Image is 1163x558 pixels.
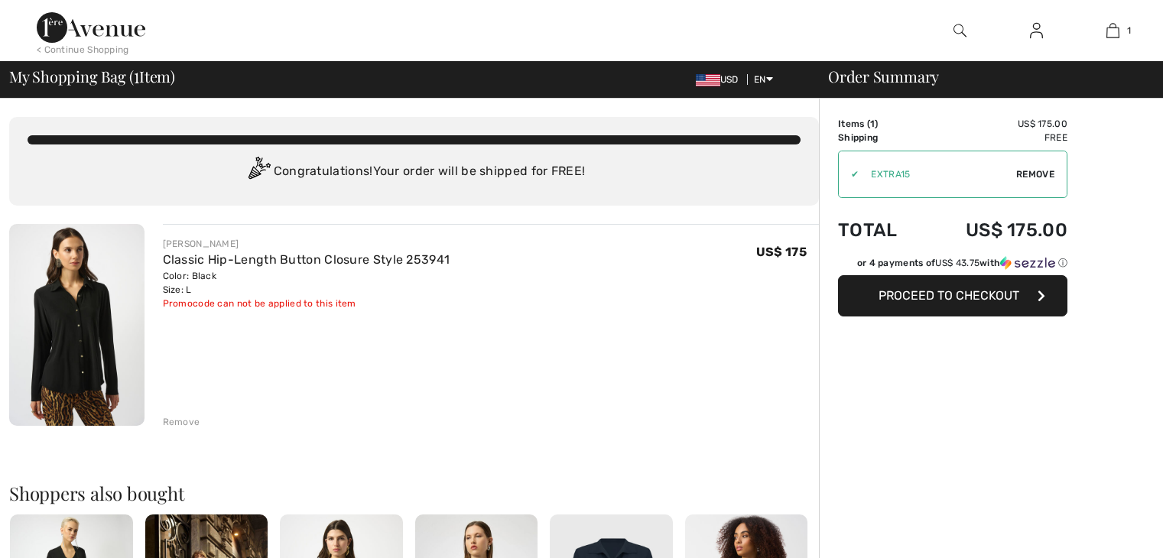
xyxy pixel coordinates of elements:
div: or 4 payments ofUS$ 43.75withSezzle Click to learn more about Sezzle [838,256,1067,275]
span: Remove [1016,167,1054,181]
td: Free [922,131,1067,144]
span: USD [696,74,745,85]
a: 1 [1075,21,1150,40]
img: My Bag [1106,21,1119,40]
div: Order Summary [810,69,1154,84]
td: Total [838,204,922,256]
span: 1 [134,65,139,85]
td: Items ( ) [838,117,922,131]
h2: Shoppers also bought [9,484,819,502]
span: 1 [870,118,875,129]
span: 1 [1127,24,1131,37]
span: EN [754,74,773,85]
div: Color: Black Size: L [163,269,450,297]
img: 1ère Avenue [37,12,145,43]
div: Promocode can not be applied to this item [163,297,450,310]
span: My Shopping Bag ( Item) [9,69,175,84]
td: US$ 175.00 [922,117,1067,131]
td: Shipping [838,131,922,144]
span: Proceed to Checkout [879,288,1019,303]
img: Congratulation2.svg [243,157,274,187]
img: search the website [953,21,966,40]
input: Promo code [859,151,1016,197]
span: US$ 43.75 [935,258,979,268]
a: Sign In [1018,21,1055,41]
img: US Dollar [696,74,720,86]
img: Sezzle [1000,256,1055,270]
img: My Info [1030,21,1043,40]
div: or 4 payments of with [857,256,1067,270]
img: Classic Hip-Length Button Closure Style 253941 [9,224,145,426]
div: Remove [163,415,200,429]
button: Proceed to Checkout [838,275,1067,316]
a: Classic Hip-Length Button Closure Style 253941 [163,252,450,267]
div: ✔ [839,167,859,181]
div: < Continue Shopping [37,43,129,57]
span: US$ 175 [756,245,807,259]
div: [PERSON_NAME] [163,237,450,251]
td: US$ 175.00 [922,204,1067,256]
div: Congratulations! Your order will be shipped for FREE! [28,157,801,187]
